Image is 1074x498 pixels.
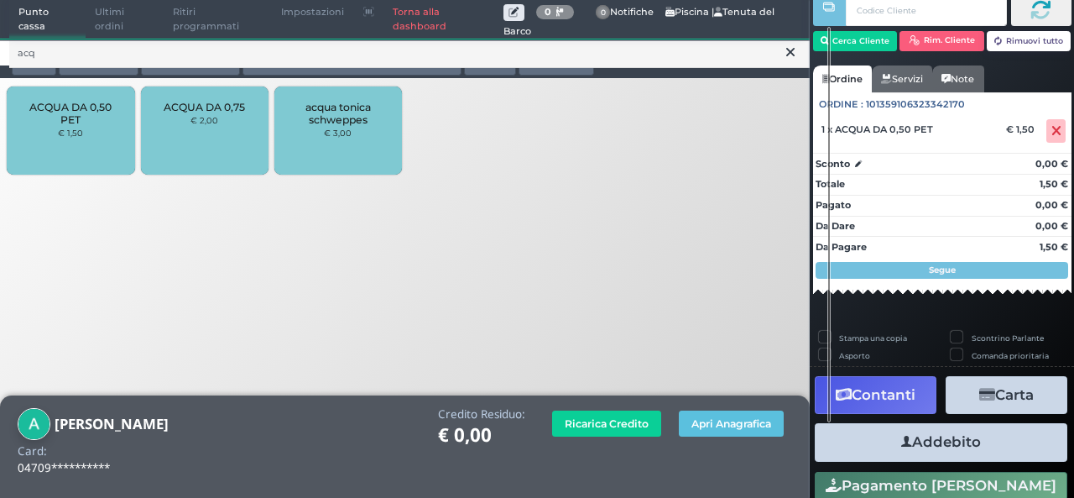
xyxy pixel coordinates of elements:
h1: € 0,00 [438,425,525,446]
span: Punto cassa [9,1,86,39]
strong: Segue [929,265,956,275]
small: € 2,00 [190,115,218,125]
span: acqua tonica schweppes [289,101,388,126]
span: ACQUA DA 0,50 PET [21,101,121,126]
span: 0 [596,5,611,20]
strong: Sconto [816,157,850,171]
a: Servizi [872,66,932,92]
label: Scontrino Parlante [972,333,1044,343]
span: ACQUA DA 0,75 [164,101,245,113]
span: 101359106323342170 [866,97,965,112]
a: Note [932,66,983,92]
b: 0 [545,6,551,18]
button: Carta [946,376,1067,414]
strong: 1,50 € [1040,241,1068,253]
button: Ricarica Credito [552,411,661,437]
small: € 1,50 [58,128,83,138]
strong: 0,00 € [1035,199,1068,211]
span: 1 x ACQUA DA 0,50 PET [821,123,933,135]
label: Asporto [839,350,870,361]
small: € 3,00 [324,128,352,138]
span: Ritiri programmati [164,1,272,39]
button: Apri Anagrafica [679,411,784,437]
h4: Credito Residuo: [438,408,525,421]
a: Ordine [813,66,872,92]
span: Impostazioni [272,1,353,24]
button: Rim. Cliente [899,31,984,51]
strong: 1,50 € [1040,178,1068,190]
strong: 0,00 € [1035,220,1068,232]
span: Ultimi ordini [86,1,164,39]
strong: Totale [816,178,845,190]
a: Torna alla dashboard [383,1,503,39]
b: [PERSON_NAME] [55,414,169,433]
label: Stampa una copia [839,333,907,343]
button: Rimuovi tutto [987,31,1071,51]
button: Cerca Cliente [813,31,898,51]
button: Contanti [815,376,936,414]
label: Comanda prioritaria [972,350,1049,361]
div: € 1,50 [1004,123,1043,135]
strong: Da Pagare [816,241,867,253]
img: annalisa anzioso [18,408,50,441]
button: Addebito [815,423,1067,461]
h4: Card: [18,445,47,458]
strong: 0,00 € [1035,158,1068,170]
input: Ricerca articolo [9,39,810,68]
strong: Da Dare [816,220,855,232]
strong: Pagato [816,199,851,211]
span: Ordine : [819,97,863,112]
